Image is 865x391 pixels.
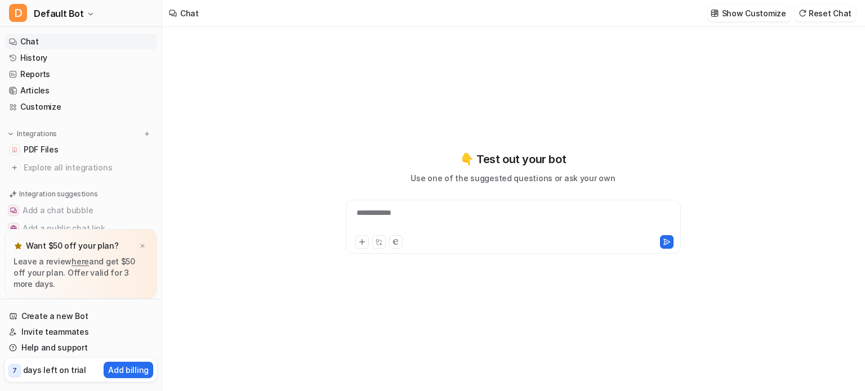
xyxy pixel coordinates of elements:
[707,5,791,21] button: Show Customize
[23,364,86,376] p: days left on trial
[14,241,23,250] img: star
[5,308,157,324] a: Create a new Bot
[104,362,153,378] button: Add billing
[17,129,57,138] p: Integrations
[5,50,157,66] a: History
[795,5,856,21] button: Reset Chat
[7,130,15,138] img: expand menu
[411,172,615,184] p: Use one of the suggested questions or ask your own
[10,207,17,214] img: Add a chat bubble
[5,128,60,140] button: Integrations
[9,162,20,173] img: explore all integrations
[5,160,157,176] a: Explore all integrations
[5,34,157,50] a: Chat
[14,256,148,290] p: Leave a review and get $50 off your plan. Offer valid for 3 more days.
[24,144,58,155] span: PDF Files
[108,364,149,376] p: Add billing
[711,9,719,17] img: customize
[139,242,146,250] img: x
[460,151,566,168] p: 👇 Test out your bot
[9,4,27,22] span: D
[5,201,157,219] button: Add a chat bubbleAdd a chat bubble
[5,66,157,82] a: Reports
[5,324,157,340] a: Invite teammates
[5,142,157,158] a: PDF FilesPDF Files
[5,340,157,356] a: Help and support
[5,83,157,98] a: Articles
[26,240,119,251] p: Want $50 off your plan?
[10,225,17,232] img: Add a public chat link
[722,7,786,19] p: Show Customize
[24,159,153,177] span: Explore all integrations
[180,7,199,19] div: Chat
[72,257,89,266] a: here
[11,146,18,153] img: PDF Files
[5,99,157,115] a: Customize
[19,189,97,199] p: Integration suggestions
[12,366,17,376] p: 7
[5,219,157,237] button: Add a public chat linkAdd a public chat link
[799,9,806,17] img: reset
[34,6,84,21] span: Default Bot
[143,130,151,138] img: menu_add.svg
